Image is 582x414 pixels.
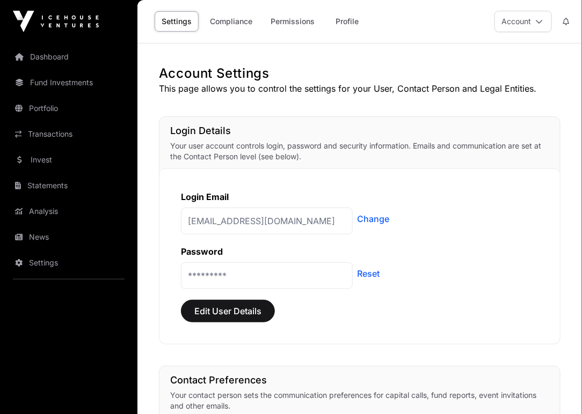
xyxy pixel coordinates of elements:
a: Settings [155,11,199,32]
p: This page allows you to control the settings for your User, Contact Person and Legal Entities. [159,82,561,95]
label: Login Email [181,191,229,202]
h1: Login Details [170,123,549,138]
a: News [9,225,129,249]
a: Portfolio [9,97,129,120]
a: Compliance [203,11,259,32]
a: Permissions [264,11,322,32]
iframe: Chat Widget [528,363,582,414]
p: Your contact person sets the communication preferences for capital calls, fund reports, event inv... [170,390,549,411]
a: Settings [9,251,129,275]
a: Profile [326,11,369,32]
button: Edit User Details [181,300,275,322]
div: 聊天小组件 [528,363,582,414]
a: Fund Investments [9,71,129,94]
a: Change [357,212,389,225]
img: Icehouse Ventures Logo [13,11,99,32]
a: Dashboard [9,45,129,69]
a: Invest [9,148,129,172]
h1: Account Settings [159,65,561,82]
label: Password [181,246,223,257]
span: Edit User Details [194,305,261,317]
p: Your user account controls login, password and security information. Emails and communication are... [170,141,549,162]
a: Transactions [9,122,129,146]
p: [EMAIL_ADDRESS][DOMAIN_NAME] [181,208,353,234]
h1: Contact Preferences [170,373,549,388]
button: Account [494,11,552,32]
a: Reset [357,267,380,280]
a: Statements [9,174,129,197]
a: Analysis [9,199,129,223]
